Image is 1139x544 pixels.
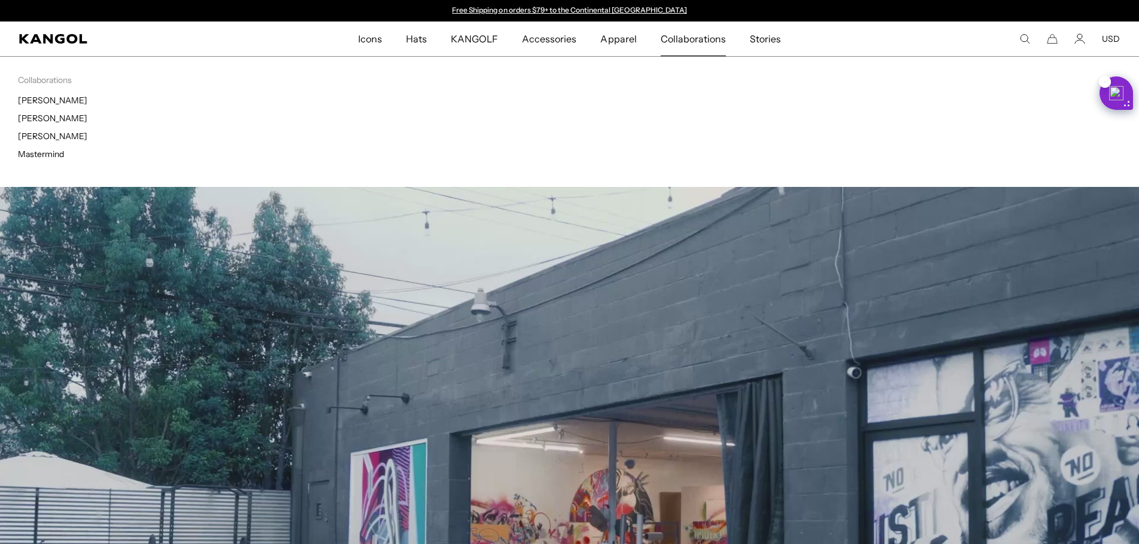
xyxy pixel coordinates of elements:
[600,21,636,56] span: Apparel
[358,21,382,56] span: Icons
[394,21,439,56] a: Hats
[18,149,64,159] a: Mastermind
[1019,33,1030,44] summary: Search here
[439,21,510,56] a: KANGOLF
[18,95,87,106] a: [PERSON_NAME]
[406,21,427,56] span: Hats
[522,21,576,56] span: Accessories
[510,21,588,56] a: Accessories
[451,21,498,56] span: KANGOLF
[588,21,648,56] a: Apparel
[1102,33,1120,44] button: USD
[18,131,87,142] a: [PERSON_NAME]
[452,5,687,14] a: Free Shipping on orders $79+ to the Continental [GEOGRAPHIC_DATA]
[1047,33,1058,44] button: Cart
[18,113,87,124] a: [PERSON_NAME]
[750,21,781,56] span: Stories
[1074,33,1085,44] a: Account
[18,75,570,85] p: Collaborations
[447,6,693,16] div: Announcement
[661,21,726,56] span: Collaborations
[19,34,237,44] a: Kangol
[346,21,394,56] a: Icons
[447,6,693,16] slideshow-component: Announcement bar
[447,6,693,16] div: 1 of 2
[649,21,738,56] a: Collaborations
[738,21,793,56] a: Stories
